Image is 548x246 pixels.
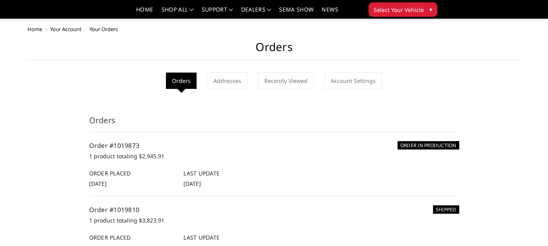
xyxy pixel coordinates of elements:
button: Select Your Vehicle [369,2,437,17]
span: [DATE] [183,180,201,187]
h3: Orders [89,114,459,132]
a: Support [202,7,233,18]
a: Addresses [207,72,248,89]
a: Recently Viewed [258,72,314,89]
span: ▾ [429,5,432,14]
a: Home [136,7,153,18]
a: Home [27,26,42,33]
span: Select Your Vehicle [374,6,424,14]
a: Dealers [241,7,271,18]
a: SEMA Show [279,7,314,18]
h6: Order Placed [89,233,176,242]
span: Your Orders [90,26,118,33]
a: News [322,7,338,18]
a: shop all [162,7,194,18]
p: 1 product totaling $3,823.91 [89,216,459,225]
h6: SHIPPED [433,205,459,214]
a: Order #1019810 [89,205,140,214]
span: [DATE] [89,180,107,187]
a: Account Settings [324,72,382,89]
h6: Last Update [183,233,270,242]
p: 1 product totaling $2,945.91 [89,152,459,161]
a: Your Account [50,26,82,33]
h6: ORDER IN PRODUCTION [398,141,459,150]
h6: Order Placed [89,169,176,177]
a: Order #1019873 [89,141,140,150]
h1: Orders [27,40,521,60]
li: Orders [166,73,197,89]
h6: Last Update [183,169,270,177]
